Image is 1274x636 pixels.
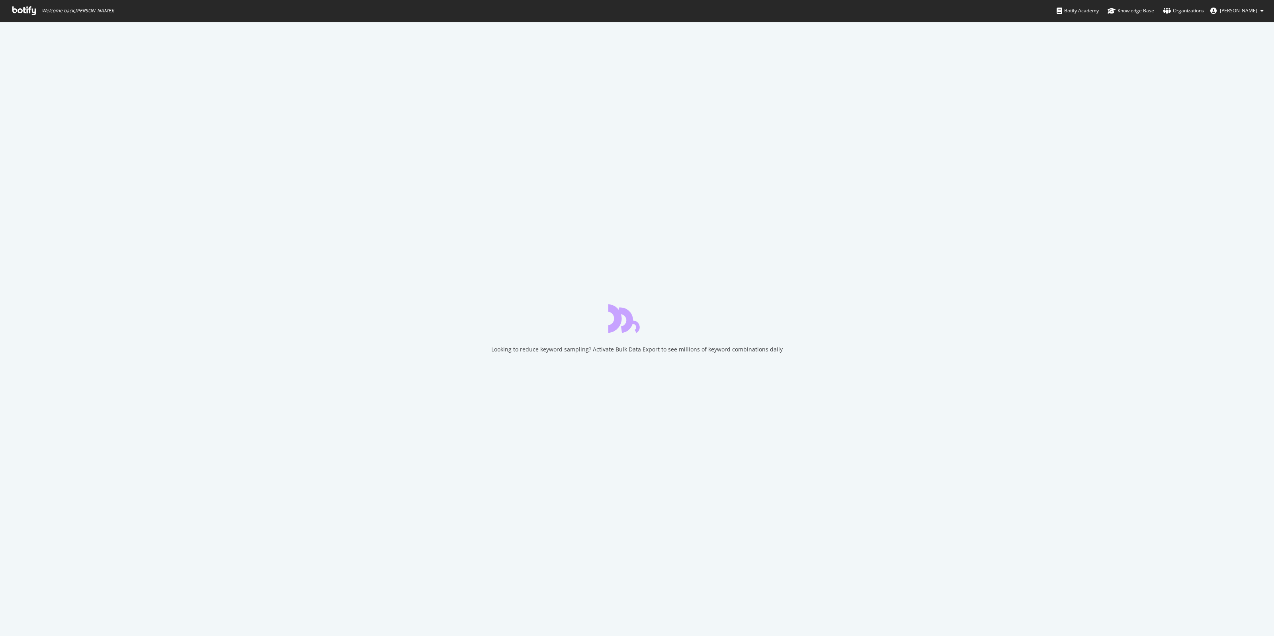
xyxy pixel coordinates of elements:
[1220,7,1257,14] span: Matt Smiles
[42,8,114,14] span: Welcome back, [PERSON_NAME] !
[1057,7,1099,15] div: Botify Academy
[1163,7,1204,15] div: Organizations
[1204,4,1270,17] button: [PERSON_NAME]
[1108,7,1154,15] div: Knowledge Base
[491,345,783,353] div: Looking to reduce keyword sampling? Activate Bulk Data Export to see millions of keyword combinat...
[608,304,666,333] div: animation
